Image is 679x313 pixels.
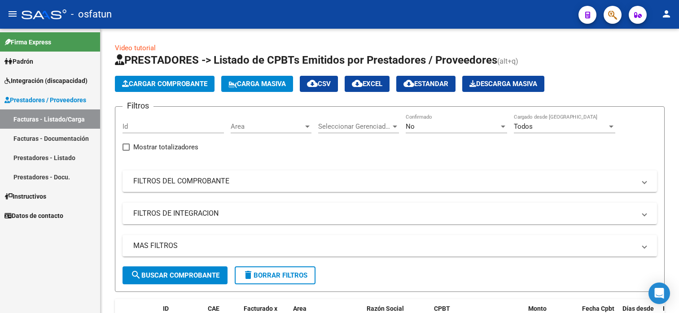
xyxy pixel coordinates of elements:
span: Borrar Filtros [243,271,307,279]
span: PRESTADORES -> Listado de CPBTs Emitidos por Prestadores / Proveedores [115,54,497,66]
span: Instructivos [4,191,46,201]
span: Datos de contacto [4,211,63,221]
span: Firma Express [4,37,51,47]
span: CPBT [434,305,450,312]
mat-panel-title: FILTROS DE INTEGRACION [133,209,635,218]
span: (alt+q) [497,57,518,65]
mat-icon: person [661,9,672,19]
mat-icon: cloud_download [352,78,363,89]
span: Prestadores / Proveedores [4,95,86,105]
button: EXCEL [345,76,390,92]
button: Descarga Masiva [462,76,544,92]
mat-icon: search [131,270,141,280]
span: Descarga Masiva [469,80,537,88]
span: Area [293,305,307,312]
span: CAE [208,305,219,312]
mat-icon: delete [243,270,254,280]
span: Area [231,122,303,130]
button: Cargar Comprobante [115,76,215,92]
span: Buscar Comprobante [131,271,219,279]
button: CSV [300,76,338,92]
mat-icon: cloud_download [403,78,414,89]
span: Todos [514,122,533,130]
span: EXCEL [352,80,382,88]
span: Estandar [403,80,448,88]
span: CSV [307,80,331,88]
button: Carga Masiva [221,76,293,92]
mat-expansion-panel-header: FILTROS DEL COMPROBANTE [123,170,657,192]
span: Cargar Comprobante [122,80,207,88]
h3: Filtros [123,100,153,112]
app-download-masive: Descarga masiva de comprobantes (adjuntos) [462,76,544,92]
span: Fecha Cpbt [582,305,614,312]
mat-panel-title: MAS FILTROS [133,241,635,251]
span: Monto [528,305,547,312]
button: Borrar Filtros [235,266,315,284]
span: No [406,122,415,130]
button: Estandar [396,76,456,92]
span: Razón Social [367,305,404,312]
mat-expansion-panel-header: MAS FILTROS [123,235,657,256]
mat-panel-title: FILTROS DEL COMPROBANTE [133,176,635,186]
span: Seleccionar Gerenciador [318,122,391,130]
div: Open Intercom Messenger [648,283,670,304]
span: Carga Masiva [228,80,286,88]
span: Padrón [4,57,33,66]
mat-expansion-panel-header: FILTROS DE INTEGRACION [123,203,657,224]
a: Video tutorial [115,44,156,52]
span: ID [163,305,169,312]
span: Integración (discapacidad) [4,76,88,86]
span: Mostrar totalizadores [133,142,198,152]
mat-icon: cloud_download [307,78,318,89]
mat-icon: menu [7,9,18,19]
span: - osfatun [71,4,112,24]
button: Buscar Comprobante [123,266,228,284]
